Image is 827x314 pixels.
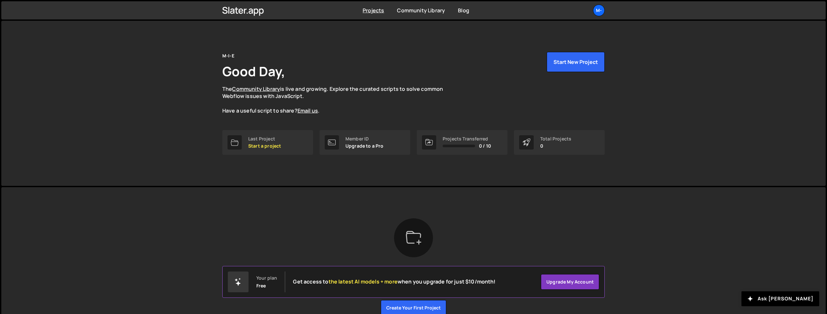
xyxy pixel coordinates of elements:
h1: Good Day, [222,62,285,80]
button: Start New Project [547,52,605,72]
a: Last Project Start a project [222,130,313,155]
p: The is live and growing. Explore the curated scripts to solve common Webflow issues with JavaScri... [222,85,456,115]
div: Free [256,283,266,288]
span: 0 / 10 [479,143,491,149]
a: Community Library [232,85,280,92]
a: Projects [363,7,384,14]
a: Email us [297,107,318,114]
p: Upgrade to a Pro [345,143,384,149]
span: the latest AI models + more [329,278,398,285]
div: Last Project [248,136,281,141]
div: Total Projects [540,136,571,141]
a: M- [593,5,605,16]
div: Member ID [345,136,384,141]
a: Upgrade my account [541,274,599,290]
p: Start a project [248,143,281,149]
h2: Get access to when you upgrade for just $10/month! [293,279,495,285]
div: M-I-E [222,52,234,60]
p: 0 [540,143,571,149]
a: Blog [458,7,469,14]
div: Projects Transferred [443,136,491,141]
div: Your plan [256,275,277,281]
button: Ask [PERSON_NAME] [741,291,819,306]
a: Community Library [397,7,445,14]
